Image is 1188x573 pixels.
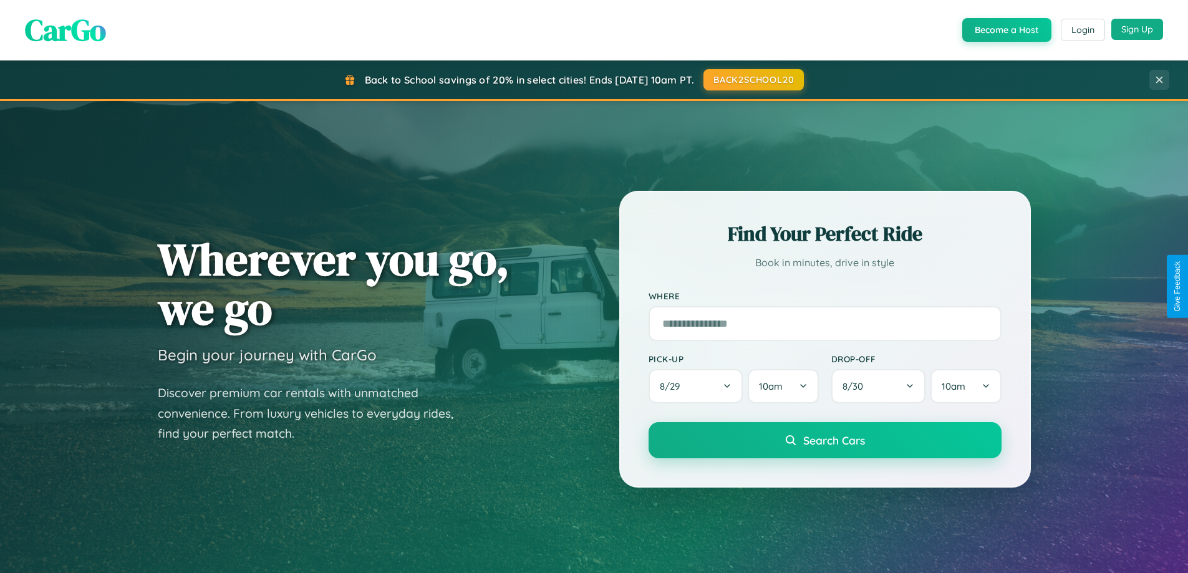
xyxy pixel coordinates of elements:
span: Search Cars [803,433,865,447]
h1: Wherever you go, we go [158,234,509,333]
button: Search Cars [649,422,1002,458]
button: BACK2SCHOOL20 [703,69,804,90]
button: Sign Up [1111,19,1163,40]
label: Where [649,291,1002,301]
label: Pick-up [649,354,819,364]
p: Discover premium car rentals with unmatched convenience. From luxury vehicles to everyday rides, ... [158,383,470,444]
button: 10am [930,369,1001,403]
span: CarGo [25,9,106,51]
label: Drop-off [831,354,1002,364]
span: 8 / 30 [843,380,869,392]
div: Give Feedback [1173,261,1182,312]
button: 10am [748,369,818,403]
button: 8/29 [649,369,743,403]
span: 8 / 29 [660,380,686,392]
span: 10am [942,380,965,392]
span: 10am [759,380,783,392]
h2: Find Your Perfect Ride [649,220,1002,248]
button: 8/30 [831,369,926,403]
span: Back to School savings of 20% in select cities! Ends [DATE] 10am PT. [365,74,694,86]
p: Book in minutes, drive in style [649,254,1002,272]
button: Login [1061,19,1105,41]
button: Become a Host [962,18,1051,42]
h3: Begin your journey with CarGo [158,345,377,364]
